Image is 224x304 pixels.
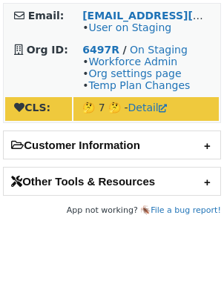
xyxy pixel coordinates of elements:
strong: / [122,44,126,56]
strong: CLS: [14,102,50,113]
span: • [82,22,171,33]
strong: Org ID: [27,44,68,56]
a: Org settings page [88,67,181,79]
a: File a bug report! [151,205,221,215]
td: 🤔 7 🤔 - [73,97,219,121]
a: 6497R [82,44,119,56]
strong: Email: [28,10,65,22]
footer: App not working? 🪳 [3,203,221,218]
a: User on Staging [88,22,171,33]
a: Temp Plan Changes [88,79,190,91]
a: Workforce Admin [88,56,177,67]
a: Detail [128,102,167,113]
span: • • • [82,56,190,91]
h2: Customer Information [4,131,220,159]
h2: Other Tools & Resources [4,168,220,195]
a: On Staging [130,44,188,56]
